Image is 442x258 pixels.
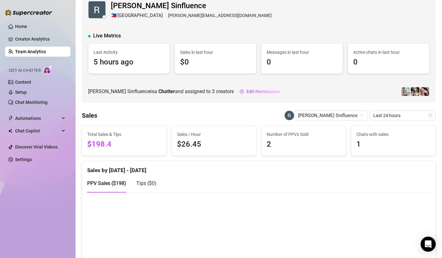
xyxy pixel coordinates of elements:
img: Renz Sinfluence [285,111,294,120]
img: AI Chatter [43,65,53,74]
span: Automations [15,113,60,123]
img: Chat Copilot [8,129,12,133]
span: 2 [267,138,341,150]
h4: Sales [82,111,97,120]
div: [PERSON_NAME][EMAIL_ADDRESS][DOMAIN_NAME] [111,12,272,20]
span: 3 [212,88,215,94]
a: Team Analytics [15,49,46,54]
img: logo-BBDzfeDw.svg [5,9,52,16]
span: Renz Sinfluence [298,111,363,120]
a: Content [15,80,31,85]
span: Last Activity [93,49,164,56]
span: Last 24 hours [373,111,432,120]
span: 5 hours ago [93,56,164,68]
span: 🇵🇭 [111,12,117,20]
span: calendar [428,114,432,117]
span: Tips ( $0 ) [136,180,156,186]
span: Active chats in last hour [353,49,424,56]
a: Settings [15,157,32,162]
img: Erika [401,87,410,96]
span: Live Metrics [93,32,121,40]
span: thunderbolt [8,116,13,121]
span: Sales / Hour [177,131,251,138]
span: Izzy AI Chatter [9,68,41,74]
div: Open Intercom Messenger [421,237,436,252]
span: Chat Copilot [15,126,60,136]
span: Chats with sales [356,131,430,138]
a: Setup [15,90,27,95]
span: setting [240,89,244,94]
span: $26.45 [177,138,251,150]
span: PPV Sales ( $198 ) [87,180,126,186]
span: Number of PPVs Sold [267,131,341,138]
span: Total Sales & Tips [87,131,161,138]
span: 0 [267,56,337,68]
span: Messages in last hour [267,49,337,56]
a: Home [15,24,27,29]
span: Sales in last hour [180,49,251,56]
a: Chat Monitoring [15,100,48,105]
button: Edit Permissions [239,87,280,97]
span: [GEOGRAPHIC_DATA] [117,12,163,20]
span: Edit Permissions [246,89,280,94]
b: Chatter [158,88,175,94]
img: Bonnie [420,87,429,96]
img: Renz Sinfluence [88,1,105,18]
img: Dakota [411,87,420,96]
a: Discover Viral Videos [15,144,58,149]
span: $0 [180,56,251,68]
a: Creator Analytics [15,34,65,44]
span: [PERSON_NAME] Sinfluence is a and assigned to creators [88,87,234,95]
span: 1 [356,138,430,150]
span: $198.4 [87,138,161,150]
span: 0 [353,56,424,68]
div: Sales by [DATE] - [DATE] [87,161,430,175]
